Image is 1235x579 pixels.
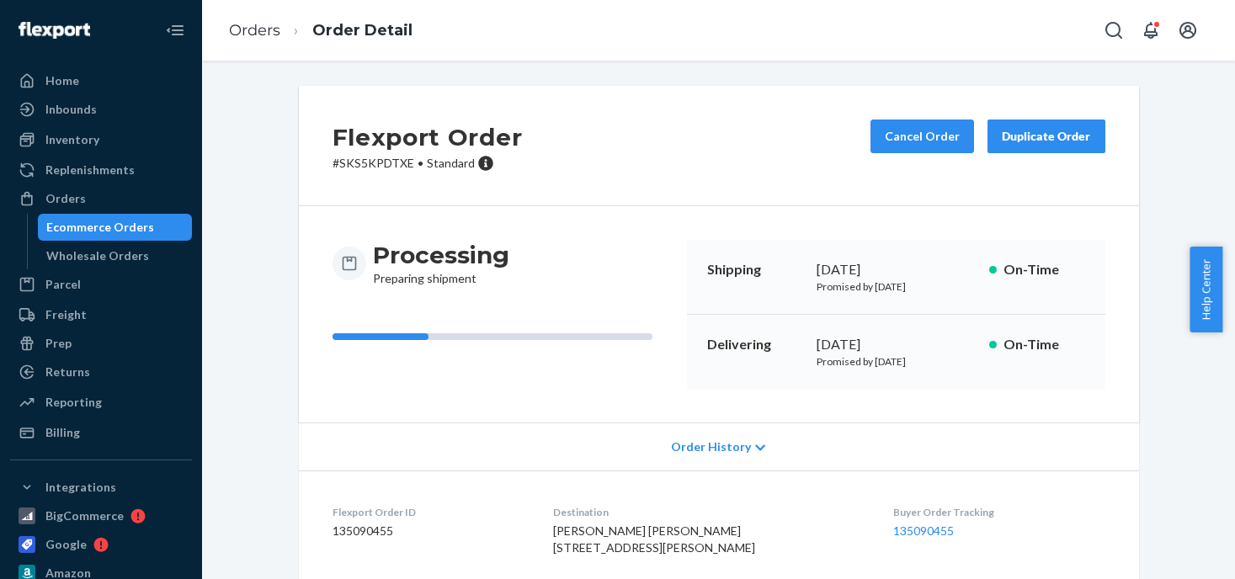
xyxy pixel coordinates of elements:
div: Home [45,72,79,89]
div: BigCommerce [45,507,124,524]
div: Prep [45,335,72,352]
p: Promised by [DATE] [817,279,976,294]
dt: Flexport Order ID [333,505,527,519]
button: Close Navigation [158,13,192,47]
a: Orders [10,185,192,212]
a: Inbounds [10,96,192,123]
a: Replenishments [10,157,192,183]
a: 135090455 [893,523,954,538]
a: Ecommerce Orders [38,214,193,241]
p: On-Time [1003,260,1085,279]
button: Open Search Box [1097,13,1131,47]
a: Parcel [10,271,192,298]
a: BigCommerce [10,502,192,529]
a: Prep [10,330,192,357]
p: Shipping [707,260,803,279]
img: Flexport logo [19,22,90,39]
span: [PERSON_NAME] [PERSON_NAME] [STREET_ADDRESS][PERSON_NAME] [553,523,755,555]
h2: Flexport Order [333,120,523,155]
a: Order Detail [312,21,413,40]
p: Delivering [707,335,803,354]
dt: Destination [553,505,866,519]
a: Wholesale Orders [38,242,193,269]
a: Orders [229,21,280,40]
dd: 135090455 [333,523,527,539]
div: Wholesale Orders [46,247,149,264]
button: Help Center [1190,247,1222,332]
div: Returns [45,364,90,380]
a: Billing [10,419,192,446]
div: Billing [45,424,80,441]
div: [DATE] [817,260,976,279]
div: Orders [45,190,86,207]
dt: Buyer Order Tracking [893,505,1105,519]
button: Cancel Order [870,120,974,153]
ol: breadcrumbs [216,6,426,56]
button: Open notifications [1134,13,1168,47]
div: Preparing shipment [373,240,509,287]
a: Freight [10,301,192,328]
span: Order History [671,438,751,455]
button: Open account menu [1171,13,1205,47]
div: Parcel [45,276,81,293]
div: Inventory [45,131,99,148]
a: Google [10,531,192,558]
div: Duplicate Order [1002,128,1091,145]
div: Replenishments [45,162,135,178]
div: Integrations [45,479,116,496]
a: Returns [10,359,192,385]
div: Reporting [45,394,102,411]
p: On-Time [1003,335,1085,354]
h3: Processing [373,240,509,270]
div: Freight [45,306,87,323]
a: Home [10,67,192,94]
span: Standard [427,156,475,170]
div: Google [45,536,87,553]
div: Inbounds [45,101,97,118]
p: # SKS5KPDTXE [333,155,523,172]
a: Inventory [10,126,192,153]
button: Integrations [10,474,192,501]
div: [DATE] [817,335,976,354]
div: Ecommerce Orders [46,219,154,236]
button: Duplicate Order [987,120,1105,153]
span: • [418,156,423,170]
p: Promised by [DATE] [817,354,976,369]
a: Reporting [10,389,192,416]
